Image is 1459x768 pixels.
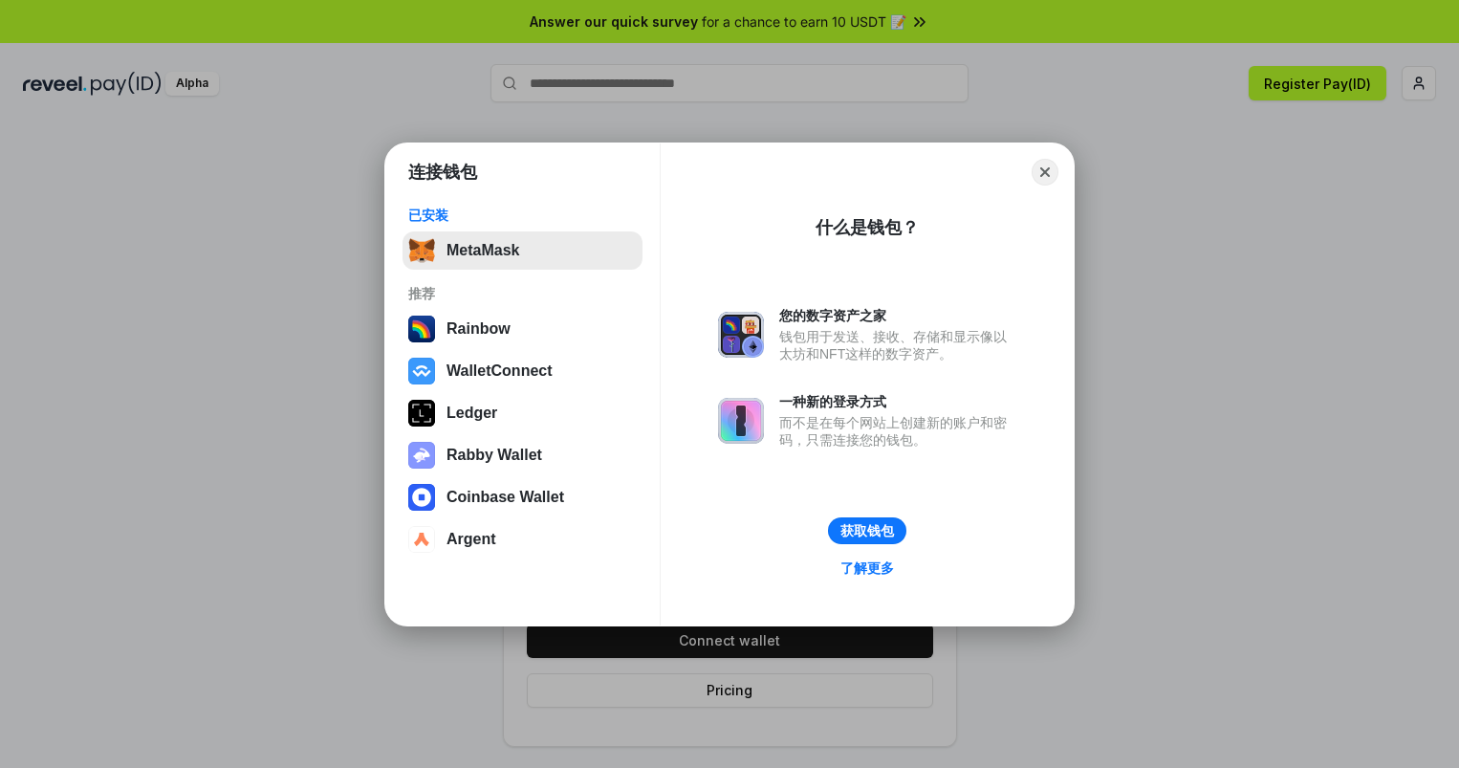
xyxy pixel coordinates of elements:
div: 了解更多 [840,560,894,577]
img: svg+xml,%3Csvg%20xmlns%3D%22http%3A%2F%2Fwww.w3.org%2F2000%2Fsvg%22%20fill%3D%22none%22%20viewBox... [718,398,764,444]
img: svg+xml,%3Csvg%20xmlns%3D%22http%3A%2F%2Fwww.w3.org%2F2000%2Fsvg%22%20width%3D%2228%22%20height%3... [408,400,435,427]
button: 获取钱包 [828,517,906,544]
button: Rabby Wallet [403,436,642,474]
button: Rainbow [403,310,642,348]
div: 而不是在每个网站上创建新的账户和密码，只需连接您的钱包。 [779,414,1016,449]
img: svg+xml,%3Csvg%20width%3D%2228%22%20height%3D%2228%22%20viewBox%3D%220%200%2028%2028%22%20fill%3D... [408,484,435,511]
h1: 连接钱包 [408,161,477,184]
img: svg+xml,%3Csvg%20width%3D%22120%22%20height%3D%22120%22%20viewBox%3D%220%200%20120%20120%22%20fil... [408,316,435,342]
div: 已安装 [408,207,637,224]
img: svg+xml,%3Csvg%20xmlns%3D%22http%3A%2F%2Fwww.w3.org%2F2000%2Fsvg%22%20fill%3D%22none%22%20viewBox... [408,442,435,469]
div: 什么是钱包？ [816,216,919,239]
img: svg+xml,%3Csvg%20fill%3D%22none%22%20height%3D%2233%22%20viewBox%3D%220%200%2035%2033%22%20width%... [408,237,435,264]
div: MetaMask [446,242,519,259]
div: 获取钱包 [840,522,894,539]
div: 一种新的登录方式 [779,393,1016,410]
img: svg+xml,%3Csvg%20width%3D%2228%22%20height%3D%2228%22%20viewBox%3D%220%200%2028%2028%22%20fill%3D... [408,358,435,384]
div: 您的数字资产之家 [779,307,1016,324]
img: svg+xml,%3Csvg%20xmlns%3D%22http%3A%2F%2Fwww.w3.org%2F2000%2Fsvg%22%20fill%3D%22none%22%20viewBox... [718,312,764,358]
div: 推荐 [408,285,637,302]
button: WalletConnect [403,352,642,390]
button: Argent [403,520,642,559]
div: Ledger [446,405,497,422]
button: Coinbase Wallet [403,478,642,516]
button: Ledger [403,394,642,432]
div: Argent [446,531,496,548]
a: 了解更多 [829,556,905,581]
div: WalletConnect [446,362,553,380]
button: Close [1032,159,1058,186]
div: Rabby Wallet [446,447,542,464]
button: MetaMask [403,231,642,270]
div: Rainbow [446,320,511,338]
div: 钱包用于发送、接收、存储和显示像以太坊和NFT这样的数字资产。 [779,328,1016,362]
div: Coinbase Wallet [446,489,564,506]
img: svg+xml,%3Csvg%20width%3D%2228%22%20height%3D%2228%22%20viewBox%3D%220%200%2028%2028%22%20fill%3D... [408,526,435,553]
